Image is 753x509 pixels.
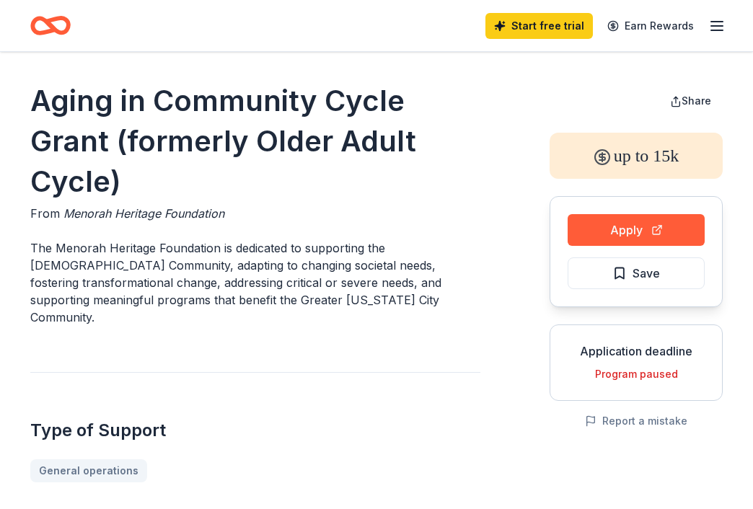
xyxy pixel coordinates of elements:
[550,133,723,179] div: up to 15k
[30,239,480,326] p: The Menorah Heritage Foundation is dedicated to supporting the [DEMOGRAPHIC_DATA] Community, adap...
[30,419,480,442] h2: Type of Support
[659,87,723,115] button: Share
[633,264,660,283] span: Save
[568,214,705,246] button: Apply
[585,412,687,430] button: Report a mistake
[30,205,480,222] div: From
[568,257,705,289] button: Save
[682,94,711,107] span: Share
[562,342,710,360] div: Application deadline
[599,13,703,39] a: Earn Rewards
[30,9,71,43] a: Home
[63,206,224,221] span: Menorah Heritage Foundation
[485,13,593,39] a: Start free trial
[30,81,480,202] h1: Aging in Community Cycle Grant (formerly Older Adult Cycle)
[562,366,710,383] div: Program paused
